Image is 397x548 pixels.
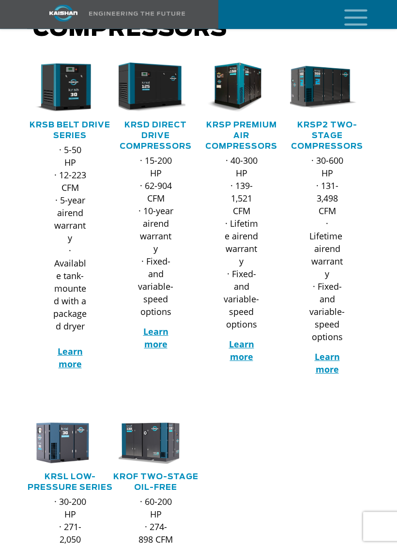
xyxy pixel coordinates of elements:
div: krsl30 [33,422,107,465]
a: KRSD Direct Drive Compressors [120,122,192,151]
p: · 15-200 HP · 62-904 CFM · 10-year airend warranty · Fixed- and variable-speed options [138,155,173,318]
a: Learn more [315,351,340,376]
div: krsd125 [119,63,193,113]
a: Learn more [143,326,168,350]
a: Learn more [229,339,254,363]
a: KRSL Low-Pressure Series [28,473,113,492]
img: kaishan logo [27,5,100,22]
a: Learn more [58,346,83,370]
a: KRSB Belt Drive Series [30,122,110,140]
a: mobile menu [340,6,357,23]
div: krsp150 [204,63,278,113]
p: · 30-600 HP · 131-3,498 CFM · Lifetime airend warranty · Fixed- and variable-speed options [309,155,345,344]
img: krsp150 [197,63,271,113]
img: krsb30 [26,63,100,113]
img: krsl30 [26,422,100,465]
a: KRSP2 Two-Stage Compressors [291,122,363,151]
img: krsp350 [283,63,357,113]
div: krsb30 [33,63,107,113]
img: krof132 [111,422,185,465]
a: KROF TWO-STAGE OIL-FREE [113,473,198,492]
p: · 5-50 HP · 12-223 CFM · 5-year airend warranty · Available tank-mounted with a packaged dryer [52,144,88,371]
div: krof132 [119,422,193,465]
a: KRSP Premium Air Compressors [205,122,277,151]
img: krsd125 [111,63,185,113]
img: Engineering the future [89,12,185,16]
p: · 40-300 HP · 139-1,521 CFM · Lifetime airend warranty · Fixed- and variable-speed options [224,155,259,331]
div: krsp350 [290,63,364,113]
